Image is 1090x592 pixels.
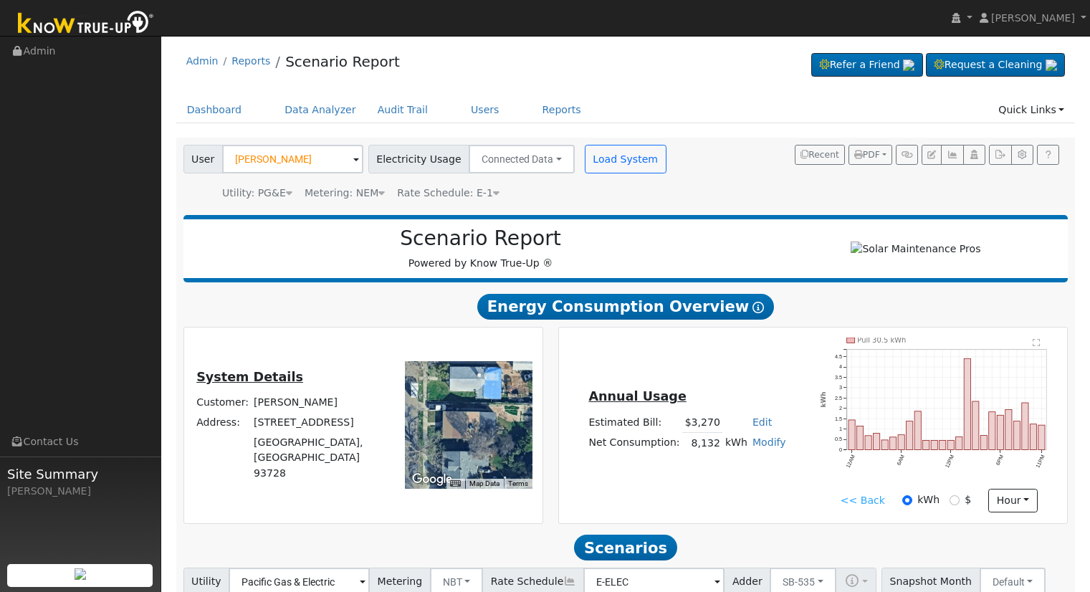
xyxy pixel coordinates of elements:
span: PDF [854,150,880,160]
text: 1.5 [835,416,842,422]
rect: onclick="" [923,441,929,450]
span: User [183,145,223,173]
a: Scenario Report [285,53,400,70]
td: Customer: [194,392,252,412]
a: Dashboard [176,97,253,123]
text: 1 [839,426,842,432]
text: Pull 30.5 kWh [858,336,907,344]
img: Know True-Up [11,8,161,40]
rect: onclick="" [964,358,970,449]
button: Load System [585,145,666,173]
img: retrieve [903,59,914,71]
span: Alias: E1 [397,187,499,199]
span: Scenarios [574,535,677,560]
a: Quick Links [988,97,1075,123]
td: Estimated Bill: [586,412,682,433]
a: Request a Cleaning [926,53,1065,77]
rect: onclick="" [972,401,979,450]
button: Export Interval Data [989,145,1011,165]
rect: onclick="" [857,426,864,450]
rect: onclick="" [1031,424,1037,450]
rect: onclick="" [898,435,904,450]
i: Show Help [752,302,764,313]
td: Address: [194,413,252,433]
div: Utility: PG&E [222,186,292,201]
a: << Back [841,493,885,508]
rect: onclick="" [874,434,880,450]
button: Multi-Series Graph [941,145,963,165]
label: $ [965,492,971,507]
rect: onclick="" [1005,410,1012,450]
td: [PERSON_NAME] [252,392,386,412]
button: Connected Data [469,145,575,173]
text:  [1033,338,1041,347]
text: 3 [839,384,842,391]
rect: onclick="" [1022,403,1028,449]
rect: onclick="" [981,436,988,450]
td: kWh [722,433,750,454]
text: 4 [839,363,842,370]
text: 12AM [845,454,856,469]
a: Data Analyzer [274,97,367,123]
a: Audit Trail [367,97,439,123]
text: kWh [821,392,828,408]
input: kWh [902,495,912,505]
rect: onclick="" [1038,425,1045,449]
rect: onclick="" [848,420,855,450]
button: Login As [963,145,985,165]
button: Settings [1011,145,1033,165]
button: hour [988,489,1038,513]
td: [GEOGRAPHIC_DATA], [GEOGRAPHIC_DATA] 93728 [252,433,386,483]
a: Edit [752,416,772,428]
td: $3,270 [682,412,722,433]
td: 8,132 [682,433,722,454]
rect: onclick="" [989,412,995,450]
a: Refer a Friend [811,53,923,77]
button: Edit User [922,145,942,165]
rect: onclick="" [890,437,897,450]
button: Map Data [469,479,499,489]
text: 4.5 [835,353,842,360]
h2: Scenario Report [198,226,763,251]
rect: onclick="" [907,421,913,450]
text: 6PM [995,454,1005,466]
td: Net Consumption: [586,433,682,454]
span: [PERSON_NAME] [991,12,1075,24]
a: Reports [532,97,592,123]
rect: onclick="" [940,441,946,450]
span: Electricity Usage [368,145,469,173]
rect: onclick="" [865,436,871,450]
span: Energy Consumption Overview [477,294,774,320]
text: 11PM [1035,454,1046,469]
rect: onclick="" [931,441,937,450]
text: 2.5 [835,395,842,401]
td: [STREET_ADDRESS] [252,413,386,433]
text: 0 [839,447,842,453]
text: 2 [839,405,842,411]
img: Solar Maintenance Pros [851,242,980,257]
a: Users [460,97,510,123]
button: Recent [795,145,845,165]
rect: onclick="" [914,411,921,450]
rect: onclick="" [998,415,1004,449]
input: $ [950,495,960,505]
img: retrieve [75,568,86,580]
text: 0.5 [835,436,842,442]
a: Reports [231,55,270,67]
div: [PERSON_NAME] [7,484,153,499]
rect: onclick="" [956,437,962,450]
span: Site Summary [7,464,153,484]
a: Help Link [1037,145,1059,165]
a: Open this area in Google Maps (opens a new window) [408,470,456,489]
text: 3.5 [835,374,842,381]
rect: onclick="" [947,441,954,450]
button: Keyboard shortcuts [450,479,460,489]
div: Metering: NEM [305,186,385,201]
u: Annual Usage [588,389,686,404]
text: 6AM [896,454,907,466]
rect: onclick="" [1014,421,1020,450]
text: 12PM [944,454,955,469]
img: retrieve [1046,59,1057,71]
img: Google [408,470,456,489]
div: Powered by Know True-Up ® [191,226,771,271]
